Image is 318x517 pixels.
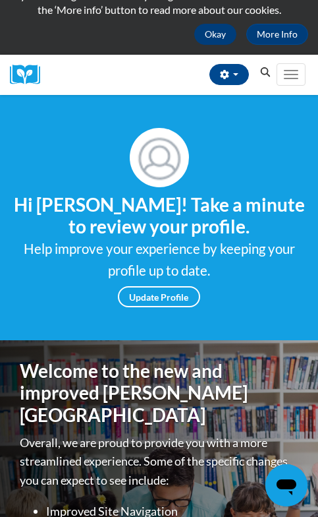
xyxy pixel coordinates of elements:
iframe: Button to launch messaging window [265,464,307,506]
a: Update Profile [118,286,200,307]
h1: Welcome to the new and improved [PERSON_NAME][GEOGRAPHIC_DATA] [20,360,298,427]
img: Profile Image [130,128,189,187]
p: Overall, we are proud to provide you with a more streamlined experience. Some of the specific cha... [20,433,298,490]
img: Logo brand [10,65,49,85]
button: Account Settings [209,64,249,85]
button: Okay [194,24,236,45]
div: Main menu [275,55,308,95]
div: Help improve your experience by keeping your profile up to date. [10,238,308,282]
h4: Hi [PERSON_NAME]! Take a minute to review your profile. [10,194,308,238]
a: More Info [246,24,308,45]
a: Cox Campus [10,65,49,85]
button: Search [255,65,275,80]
